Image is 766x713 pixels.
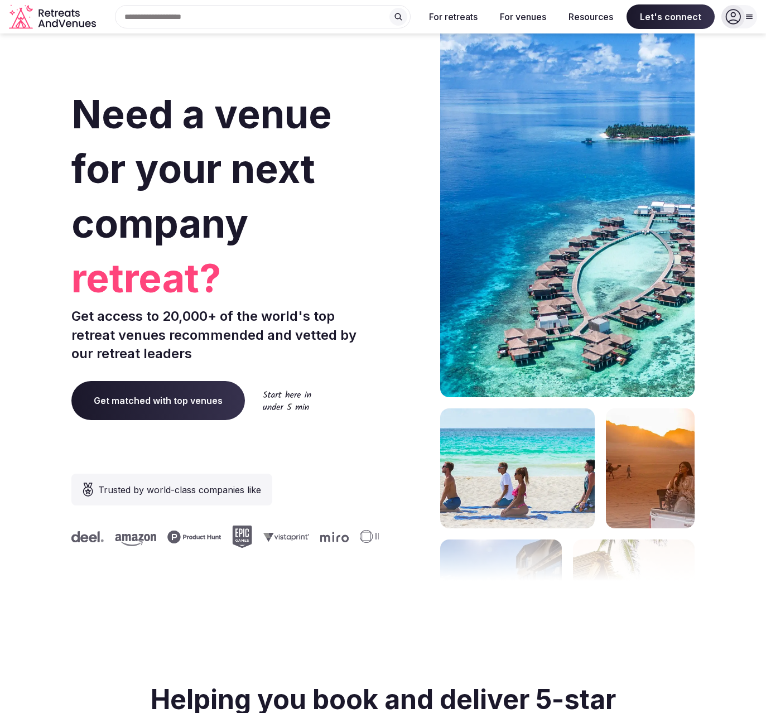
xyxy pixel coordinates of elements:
[263,391,311,410] img: Start here in under 5 min
[9,4,98,30] a: Visit the homepage
[606,408,695,528] img: woman sitting in back of truck with camels
[312,532,341,542] svg: Miro company logo
[71,381,245,420] a: Get matched with top venues
[440,408,595,528] img: yoga on tropical beach
[64,531,96,542] svg: Deel company logo
[9,4,98,30] svg: Retreats and Venues company logo
[71,307,379,363] p: Get access to 20,000+ of the world's top retreat venues recommended and vetted by our retreat lea...
[491,4,555,29] button: For venues
[627,4,715,29] span: Let's connect
[256,532,301,542] svg: Vistaprint company logo
[224,526,244,548] svg: Epic Games company logo
[71,251,379,306] span: retreat?
[71,90,332,247] span: Need a venue for your next company
[98,483,261,497] span: Trusted by world-class companies like
[352,530,413,543] svg: Invisible company logo
[560,4,622,29] button: Resources
[420,4,486,29] button: For retreats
